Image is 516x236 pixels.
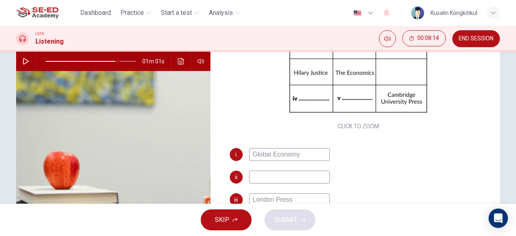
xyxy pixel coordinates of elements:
button: Start a test [158,6,202,20]
a: SE-ED Academy logo [16,5,77,21]
button: END SESSION [452,30,500,47]
span: CEFR [35,31,44,37]
h1: Listening [35,37,64,46]
button: Analysis [206,6,243,20]
span: Analysis [209,8,233,18]
button: SKIP [201,209,252,230]
span: ii [235,174,237,180]
img: Profile picture [411,6,424,19]
span: END SESSION [459,36,493,42]
span: i [235,152,237,157]
div: Kusalin Kongkitikul [431,8,477,18]
span: SKIP [215,214,229,226]
div: Hide [402,30,446,47]
span: Practice [121,8,144,18]
img: en [352,10,362,16]
span: 01m 01s [142,52,171,71]
button: Click to see the audio transcription [175,52,187,71]
div: Mute [379,30,396,47]
span: iii [234,197,238,203]
span: 00:08:14 [417,35,439,42]
button: Practice [117,6,154,20]
span: Start a test [161,8,192,18]
button: Dashboard [77,6,114,20]
button: 00:08:14 [402,30,446,46]
div: Open Intercom Messenger [489,209,508,228]
span: Dashboard [80,8,111,18]
img: SE-ED Academy logo [16,5,58,21]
